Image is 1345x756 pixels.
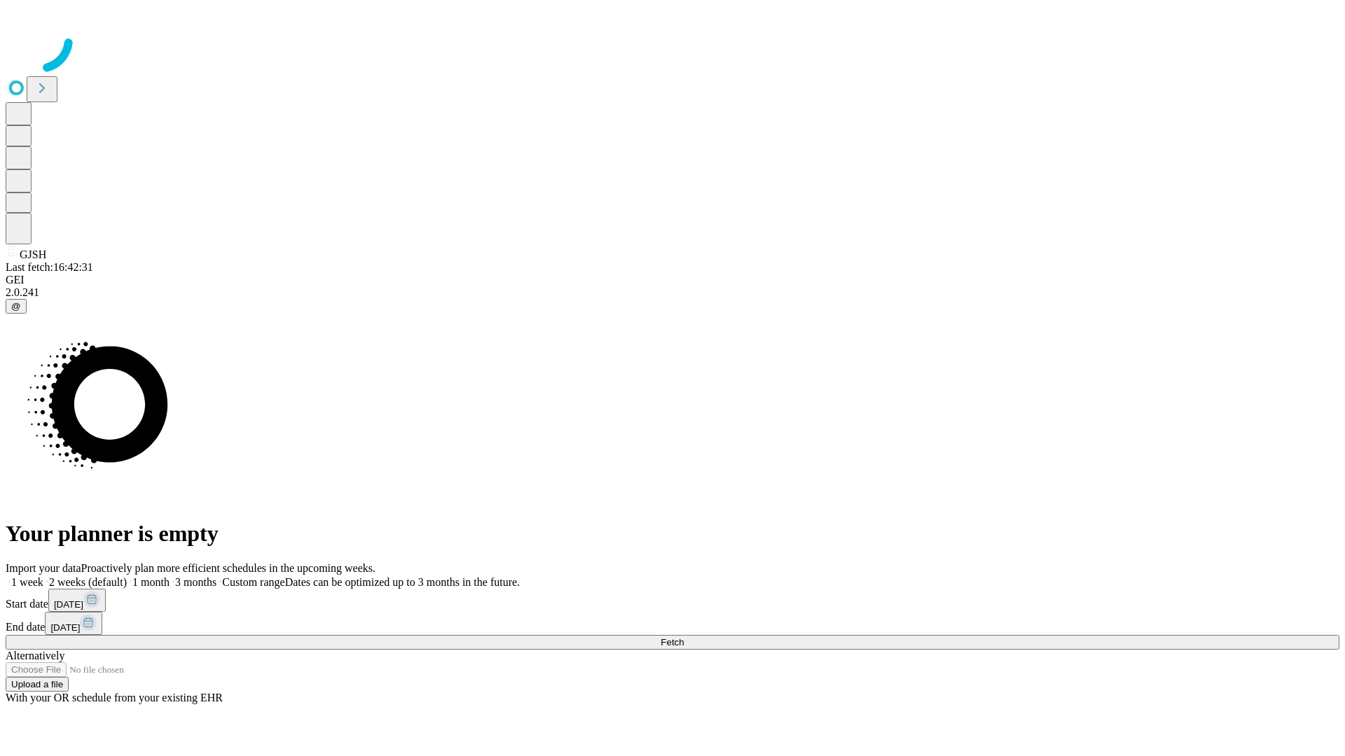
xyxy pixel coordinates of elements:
[661,637,684,647] span: Fetch
[6,299,27,314] button: @
[11,301,21,311] span: @
[132,576,170,588] span: 1 month
[6,562,81,574] span: Import your data
[48,589,106,612] button: [DATE]
[6,274,1339,286] div: GEI
[81,562,375,574] span: Proactively plan more efficient schedules in the upcoming weeks.
[175,576,216,588] span: 3 months
[285,576,520,588] span: Dates can be optimized up to 3 months in the future.
[6,612,1339,635] div: End date
[6,650,64,661] span: Alternatively
[6,261,93,273] span: Last fetch: 16:42:31
[6,286,1339,299] div: 2.0.241
[54,599,83,610] span: [DATE]
[6,635,1339,650] button: Fetch
[6,692,223,703] span: With your OR schedule from your existing EHR
[11,576,43,588] span: 1 week
[45,612,102,635] button: [DATE]
[222,576,284,588] span: Custom range
[49,576,127,588] span: 2 weeks (default)
[6,521,1339,547] h1: Your planner is empty
[20,248,46,260] span: GJSH
[6,589,1339,612] div: Start date
[6,677,69,692] button: Upload a file
[50,622,80,633] span: [DATE]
